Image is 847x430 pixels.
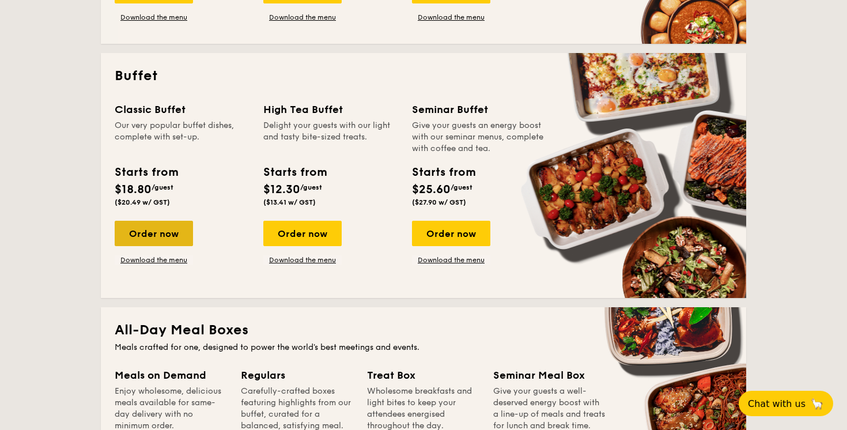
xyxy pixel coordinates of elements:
span: ($20.49 w/ GST) [115,198,170,206]
div: Seminar Buffet [412,101,547,118]
div: Seminar Meal Box [493,367,606,383]
span: $25.60 [412,183,451,197]
span: 🦙 [810,397,824,410]
div: Starts from [412,164,475,181]
button: Chat with us🦙 [739,391,833,416]
div: Give your guests an energy boost with our seminar menus, complete with coffee and tea. [412,120,547,154]
span: $18.80 [115,183,152,197]
a: Download the menu [412,13,490,22]
div: Starts from [115,164,177,181]
span: /guest [451,183,472,191]
a: Download the menu [412,255,490,265]
div: Order now [263,221,342,246]
div: Treat Box [367,367,479,383]
a: Download the menu [263,255,342,265]
div: Delight your guests with our light and tasty bite-sized treats. [263,120,398,154]
div: Classic Buffet [115,101,249,118]
span: /guest [152,183,173,191]
span: /guest [300,183,322,191]
div: High Tea Buffet [263,101,398,118]
div: Meals crafted for one, designed to power the world's best meetings and events. [115,342,732,353]
span: Chat with us [748,398,806,409]
span: ($13.41 w/ GST) [263,198,316,206]
a: Download the menu [263,13,342,22]
div: Our very popular buffet dishes, complete with set-up. [115,120,249,154]
a: Download the menu [115,255,193,265]
span: ($27.90 w/ GST) [412,198,466,206]
div: Order now [412,221,490,246]
span: $12.30 [263,183,300,197]
h2: All-Day Meal Boxes [115,321,732,340]
div: Starts from [263,164,326,181]
div: Order now [115,221,193,246]
h2: Buffet [115,67,732,85]
a: Download the menu [115,13,193,22]
div: Meals on Demand [115,367,227,383]
div: Regulars [241,367,353,383]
